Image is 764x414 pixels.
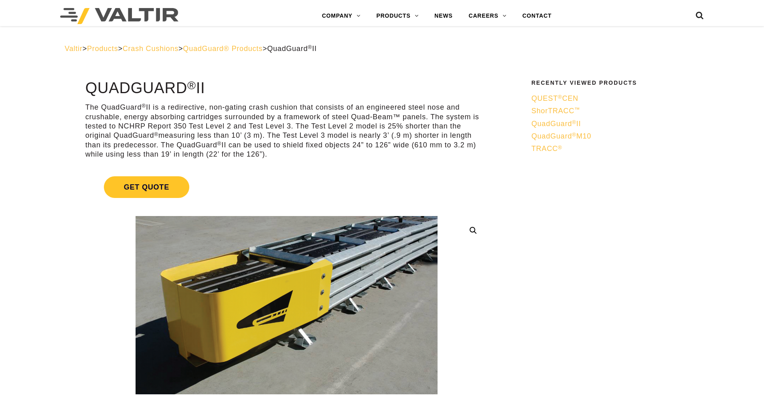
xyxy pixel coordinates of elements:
sup: ® [558,145,562,151]
sup: ® [558,94,562,100]
h2: Recently Viewed Products [531,80,694,86]
p: The QuadGuard II is a redirective, non-gating crash cushion that consists of an engineered steel ... [85,103,488,159]
a: COMPANY [314,8,369,24]
a: CONTACT [514,8,559,24]
a: Valtir [65,45,82,53]
a: PRODUCTS [369,8,427,24]
img: Valtir [60,8,178,24]
sup: ® [572,132,576,138]
a: QUEST®CEN [531,94,694,103]
sup: ® [142,103,146,109]
a: QuadGuard® Products [183,45,263,53]
a: CAREERS [461,8,515,24]
a: TRACC® [531,144,694,153]
a: QuadGuard®II [531,119,694,128]
sup: ® [187,79,196,92]
sup: ® [154,131,158,137]
span: QuadGuard II [267,45,317,53]
span: QUEST CEN [531,94,578,102]
span: Get Quote [104,176,189,198]
a: QuadGuard®M10 [531,132,694,141]
span: QuadGuard M10 [531,132,591,140]
a: Products [87,45,118,53]
div: > > > > [65,44,699,53]
span: TRACC [531,145,562,153]
sup: ™ [574,106,580,112]
a: ShorTRACC™ [531,106,694,116]
sup: ® [217,141,222,147]
a: Crash Cushions [123,45,178,53]
a: NEWS [426,8,460,24]
a: Get Quote [85,167,488,208]
span: QuadGuard II [531,120,581,128]
sup: ® [572,119,576,125]
h1: QuadGuard II [85,80,488,97]
span: ShorTRACC [531,107,580,115]
sup: ® [308,44,312,50]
